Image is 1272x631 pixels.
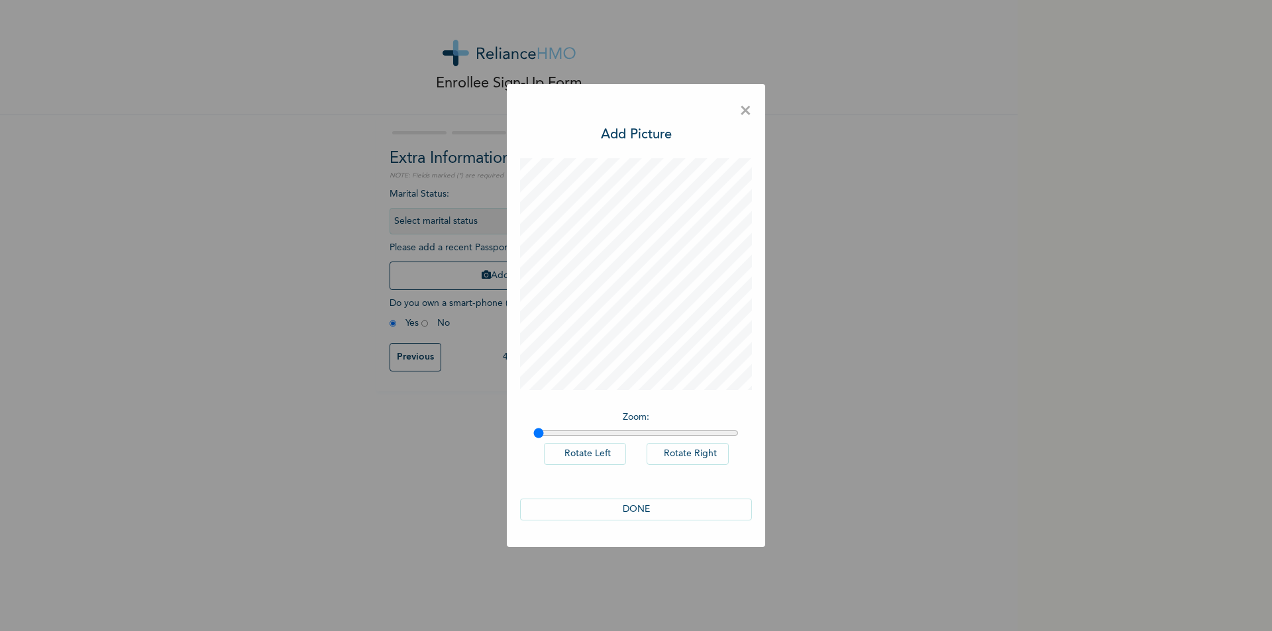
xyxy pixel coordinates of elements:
[520,499,752,520] button: DONE
[601,125,672,145] h3: Add Picture
[647,443,729,465] button: Rotate Right
[739,97,752,125] span: ×
[390,243,628,297] span: Please add a recent Passport Photograph
[544,443,626,465] button: Rotate Left
[533,411,739,424] p: Zoom :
